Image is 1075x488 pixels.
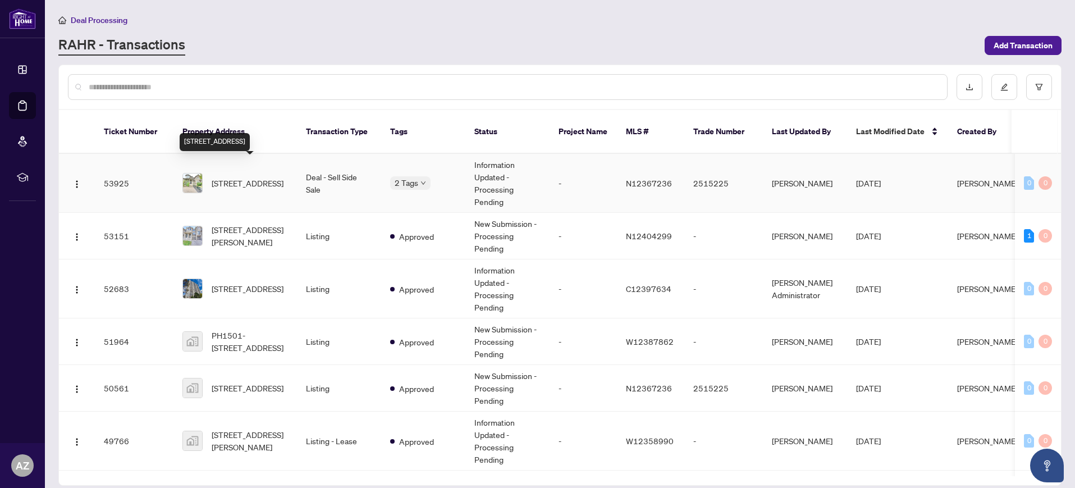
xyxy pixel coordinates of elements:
td: - [684,213,763,259]
td: 49766 [95,412,173,471]
td: - [684,318,763,365]
td: Information Updated - Processing Pending [465,259,550,318]
td: Deal - Sell Side Sale [297,154,381,213]
span: [DATE] [856,336,881,346]
th: MLS # [617,110,684,154]
div: 0 [1024,176,1034,190]
div: 0 [1039,335,1052,348]
td: [PERSON_NAME] Administrator [763,259,847,318]
div: [STREET_ADDRESS] [180,133,250,151]
button: edit [991,74,1017,100]
img: Logo [72,285,81,294]
td: [PERSON_NAME] [763,412,847,471]
span: down [420,180,426,186]
span: Add Transaction [994,37,1053,54]
span: Approved [399,230,434,243]
span: Approved [399,435,434,448]
img: Logo [72,232,81,241]
span: 2 Tags [395,176,418,189]
span: home [58,16,66,24]
td: 50561 [95,365,173,412]
td: Information Updated - Processing Pending [465,154,550,213]
span: [DATE] [856,178,881,188]
td: 52683 [95,259,173,318]
div: 1 [1024,229,1034,243]
td: New Submission - Processing Pending [465,213,550,259]
img: Logo [72,437,81,446]
td: 53925 [95,154,173,213]
td: Listing [297,365,381,412]
button: Logo [68,379,86,397]
button: Add Transaction [985,36,1062,55]
span: N12367236 [626,178,672,188]
span: Approved [399,336,434,348]
span: [DATE] [856,436,881,446]
td: [PERSON_NAME] [763,154,847,213]
td: - [550,365,617,412]
img: Logo [72,338,81,347]
img: logo [9,8,36,29]
td: New Submission - Processing Pending [465,318,550,365]
img: thumbnail-img [183,431,202,450]
th: Trade Number [684,110,763,154]
td: - [550,259,617,318]
th: Project Name [550,110,617,154]
span: PH1501-[STREET_ADDRESS] [212,329,288,354]
span: [PERSON_NAME] [957,383,1018,393]
span: [DATE] [856,231,881,241]
button: Logo [68,432,86,450]
span: [PERSON_NAME] [957,436,1018,446]
td: 2515225 [684,365,763,412]
span: download [966,83,973,91]
span: Last Modified Date [856,125,925,138]
img: Logo [72,180,81,189]
th: Transaction Type [297,110,381,154]
span: N12404299 [626,231,672,241]
th: Last Modified Date [847,110,948,154]
span: N12367236 [626,383,672,393]
td: [PERSON_NAME] [763,365,847,412]
button: Logo [68,280,86,298]
td: - [550,318,617,365]
button: Logo [68,227,86,245]
img: Logo [72,385,81,394]
span: [PERSON_NAME] [957,336,1018,346]
td: [PERSON_NAME] [763,318,847,365]
td: Information Updated - Processing Pending [465,412,550,471]
th: Property Address [173,110,297,154]
button: download [957,74,982,100]
a: RAHR - Transactions [58,35,185,56]
th: Created By [948,110,1015,154]
button: Logo [68,332,86,350]
td: - [684,412,763,471]
span: [STREET_ADDRESS] [212,177,283,189]
span: Approved [399,382,434,395]
span: [PERSON_NAME] [957,231,1018,241]
div: 0 [1024,434,1034,448]
span: [DATE] [856,284,881,294]
td: 53151 [95,213,173,259]
th: Last Updated By [763,110,847,154]
span: filter [1035,83,1043,91]
span: [DATE] [856,383,881,393]
td: - [550,213,617,259]
th: Status [465,110,550,154]
div: 0 [1039,381,1052,395]
span: [STREET_ADDRESS][PERSON_NAME] [212,224,288,248]
div: 0 [1039,282,1052,295]
td: Listing [297,259,381,318]
span: [PERSON_NAME] [957,178,1018,188]
td: 2515225 [684,154,763,213]
div: 0 [1039,434,1052,448]
button: Open asap [1030,449,1064,482]
td: 51964 [95,318,173,365]
div: 0 [1024,381,1034,395]
td: [PERSON_NAME] [763,213,847,259]
span: W12358990 [626,436,674,446]
img: thumbnail-img [183,226,202,245]
span: W12387862 [626,336,674,346]
div: 0 [1039,229,1052,243]
span: [STREET_ADDRESS] [212,282,283,295]
td: - [684,259,763,318]
span: [PERSON_NAME] [957,284,1018,294]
